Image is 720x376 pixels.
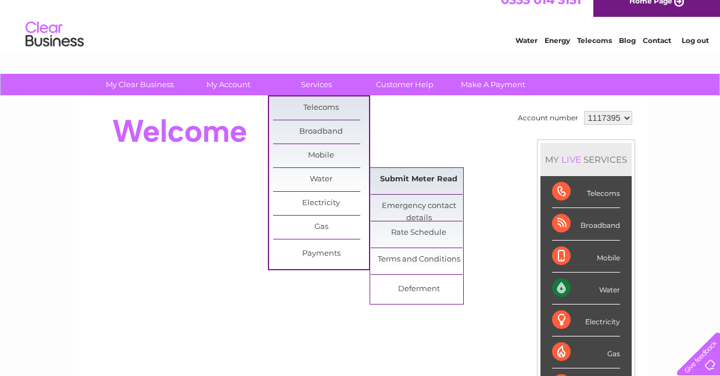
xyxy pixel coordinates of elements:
[515,108,581,128] td: Account number
[273,242,369,266] a: Payments
[559,154,583,165] div: LIVE
[552,305,620,336] div: Electricity
[552,241,620,273] div: Mobile
[25,30,84,66] img: logo.png
[371,221,467,245] a: Rate Schedule
[86,6,635,56] div: Clear Business is a trading name of Verastar Limited (registered in [GEOGRAPHIC_DATA] No. 3667643...
[540,143,632,176] div: MY SERVICES
[180,74,276,95] a: My Account
[552,273,620,305] div: Water
[445,74,541,95] a: Make A Payment
[643,49,671,58] a: Contact
[682,49,709,58] a: Log out
[371,248,467,271] a: Terms and Conditions
[552,176,620,208] div: Telecoms
[273,168,369,191] a: Water
[273,120,369,144] a: Broadband
[273,144,369,167] a: Mobile
[357,74,453,95] a: Customer Help
[552,336,620,368] div: Gas
[619,49,636,58] a: Blog
[273,96,369,120] a: Telecoms
[371,278,467,301] a: Deferment
[273,216,369,239] a: Gas
[371,195,467,218] a: Emergency contact details
[545,49,570,58] a: Energy
[268,74,364,95] a: Services
[577,49,612,58] a: Telecoms
[371,168,467,191] a: Submit Meter Read
[92,74,188,95] a: My Clear Business
[273,192,369,215] a: Electricity
[515,49,538,58] a: Water
[501,6,581,20] a: 0333 014 3131
[552,208,620,240] div: Broadband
